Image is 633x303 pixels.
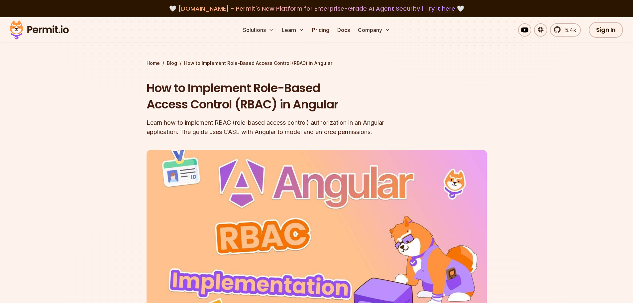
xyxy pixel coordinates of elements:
button: Company [355,23,393,37]
a: Sign In [589,22,623,38]
img: Permit logo [7,19,72,41]
a: Try it here [425,4,455,13]
div: Learn how to implement RBAC (role-based access control) authorization in an Angular application. ... [147,118,402,137]
div: 🤍 🤍 [16,4,617,13]
a: Pricing [309,23,332,37]
a: 5.4k [550,23,581,37]
a: Docs [335,23,353,37]
span: [DOMAIN_NAME] - Permit's New Platform for Enterprise-Grade AI Agent Security | [178,4,455,13]
button: Solutions [240,23,276,37]
a: Home [147,60,160,67]
button: Learn [279,23,307,37]
span: 5.4k [561,26,576,34]
div: / / [147,60,487,67]
h1: How to Implement Role-Based Access Control (RBAC) in Angular [147,80,402,113]
a: Blog [167,60,177,67]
